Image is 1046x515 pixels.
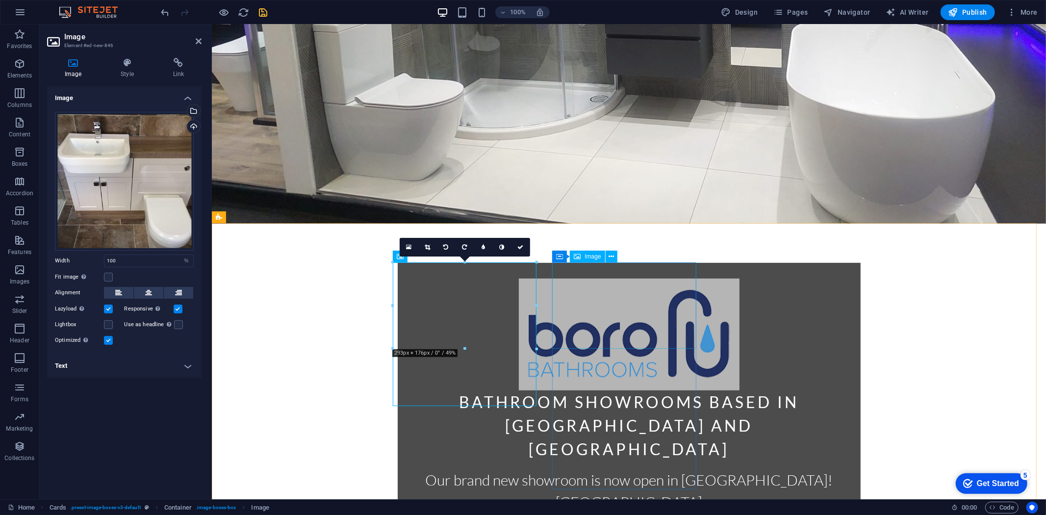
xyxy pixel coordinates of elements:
[55,287,104,299] label: Alignment
[159,6,171,18] button: undo
[1003,4,1042,20] button: More
[55,303,104,315] label: Lazyload
[155,58,202,78] h4: Link
[12,160,28,168] p: Boxes
[55,335,104,346] label: Optimized
[55,319,104,331] label: Lightbox
[437,238,456,257] a: Rotate left 90°
[418,238,437,257] a: Crop mode
[585,254,601,259] span: Image
[12,307,27,315] p: Slider
[941,4,995,20] button: Publish
[820,4,874,20] button: Navigator
[64,41,182,50] h3: Element #ed-new-846
[495,6,530,18] button: 100%
[257,6,269,18] button: save
[258,7,269,18] i: Save (Ctrl+S)
[6,425,33,433] p: Marketing
[882,4,933,20] button: AI Writer
[196,502,236,514] span: . image-boxes-box
[6,189,33,197] p: Accordion
[7,42,32,50] p: Favorites
[1026,502,1038,514] button: Usercentrics
[29,11,71,20] div: Get Started
[11,366,28,374] p: Footer
[769,4,812,20] button: Pages
[400,238,418,257] a: Select files from the file manager, stock photos, or upload file(s)
[56,6,130,18] img: Editor Logo
[962,502,977,514] span: 00 00
[886,7,929,17] span: AI Writer
[717,4,762,20] button: Design
[511,238,530,257] a: Confirm ( Ctrl ⏎ )
[238,6,250,18] button: reload
[721,7,758,17] span: Design
[510,6,526,18] h6: 100%
[70,502,141,514] span: . preset-image-boxes-v3-default
[47,86,202,104] h4: Image
[64,32,202,41] h2: Image
[824,7,870,17] span: Navigator
[8,5,79,26] div: Get Started 5 items remaining, 0% complete
[7,101,32,109] p: Columns
[1007,7,1038,17] span: More
[969,504,970,511] span: :
[160,7,171,18] i: Undo: Change image (Ctrl+Z)
[773,7,808,17] span: Pages
[990,502,1014,514] span: Code
[8,248,31,256] p: Features
[164,502,192,514] span: Click to select. Double-click to edit
[717,4,762,20] div: Design (Ctrl+Alt+Y)
[4,454,34,462] p: Collections
[985,502,1019,514] button: Code
[493,238,511,257] a: Greyscale
[47,58,103,78] h4: Image
[55,258,104,263] label: Width
[50,502,269,514] nav: breadcrumb
[7,72,32,79] p: Elements
[474,238,493,257] a: Blur
[10,278,30,285] p: Images
[8,502,35,514] a: Click to cancel selection. Double-click to open Pages
[125,319,174,331] label: Use as headline
[11,219,28,227] p: Tables
[55,112,194,251] div: Family-Bathroom-by-Boro-Bathrooms-5-1-600x600-1-0xjLW8gV2Gk7US2CMqUzcA.jpg
[456,238,474,257] a: Rotate right 90°
[103,58,155,78] h4: Style
[47,354,202,378] h4: Text
[145,505,149,510] i: This element is a customizable preset
[218,6,230,18] button: Click here to leave preview mode and continue editing
[50,502,66,514] span: Click to select. Double-click to edit
[536,8,544,17] i: On resize automatically adjust zoom level to fit chosen device.
[10,336,29,344] p: Header
[951,502,977,514] h6: Session time
[948,7,987,17] span: Publish
[238,7,250,18] i: Reload page
[73,2,82,12] div: 5
[55,271,104,283] label: Fit image
[125,303,174,315] label: Responsive
[9,130,30,138] p: Content
[252,502,269,514] span: Click to select. Double-click to edit
[11,395,28,403] p: Forms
